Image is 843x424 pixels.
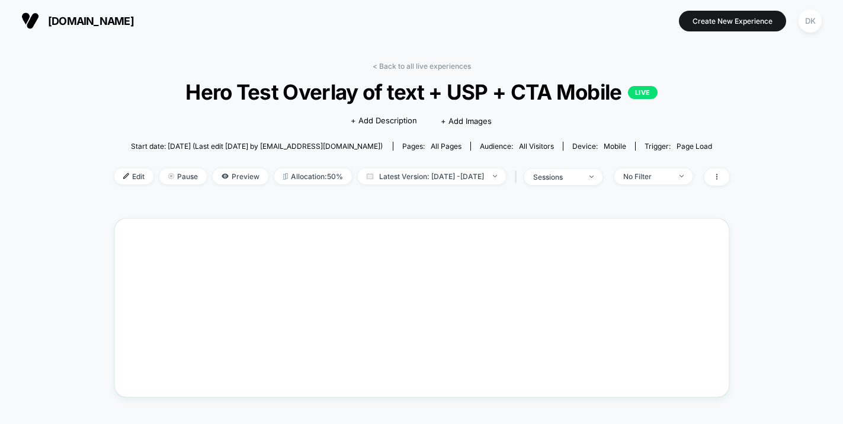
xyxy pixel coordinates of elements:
[799,9,822,33] div: DK
[18,11,137,30] button: [DOMAIN_NAME]
[563,142,635,151] span: Device:
[679,11,786,31] button: Create New Experience
[628,86,658,99] p: LIVE
[123,173,129,179] img: edit
[402,142,461,151] div: Pages:
[493,175,497,177] img: end
[679,175,684,177] img: end
[145,79,698,104] span: Hero Test Overlay of text + USP + CTA Mobile
[131,142,383,151] span: Start date: [DATE] (Last edit [DATE] by [EMAIL_ADDRESS][DOMAIN_NAME])
[358,168,506,184] span: Latest Version: [DATE] - [DATE]
[351,115,417,127] span: + Add Description
[645,142,712,151] div: Trigger:
[21,12,39,30] img: Visually logo
[274,168,352,184] span: Allocation: 50%
[168,173,174,179] img: end
[533,173,581,181] div: sessions
[114,168,153,184] span: Edit
[795,9,825,33] button: DK
[431,142,461,151] span: all pages
[367,173,373,179] img: calendar
[48,15,134,27] span: [DOMAIN_NAME]
[373,62,471,71] a: < Back to all live experiences
[519,142,554,151] span: All Visitors
[480,142,554,151] div: Audience:
[604,142,626,151] span: mobile
[283,173,288,180] img: rebalance
[512,168,524,186] span: |
[623,172,671,181] div: No Filter
[213,168,268,184] span: Preview
[441,116,492,126] span: + Add Images
[589,176,594,178] img: end
[677,142,712,151] span: Page Load
[159,168,207,184] span: Pause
